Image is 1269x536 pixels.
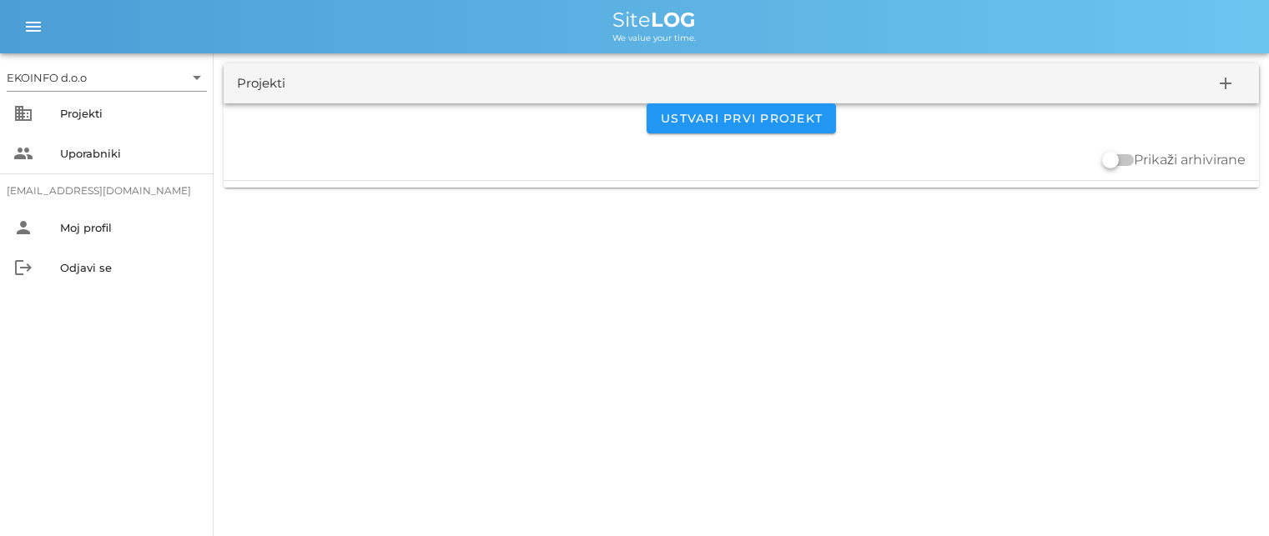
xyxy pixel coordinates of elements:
div: Odjavi se [60,261,200,274]
i: person [13,218,33,238]
span: Ustvari prvi projekt [660,111,823,126]
div: EKOINFO d.o.o [7,64,207,91]
b: LOG [651,8,696,32]
div: Moj profil [60,221,200,234]
i: menu [23,17,43,37]
div: Projekti [237,74,285,93]
div: Uporabniki [60,147,200,160]
label: Prikaži arhivirane [1134,152,1246,168]
span: We value your time. [612,33,696,43]
div: EKOINFO d.o.o [7,70,87,85]
button: Ustvari prvi projekt [647,103,836,133]
i: business [13,103,33,123]
span: Site [612,8,696,32]
i: add [1216,73,1236,93]
div: Projekti [60,107,200,120]
i: people [13,143,33,163]
i: logout [13,258,33,278]
i: arrow_drop_down [187,68,207,88]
